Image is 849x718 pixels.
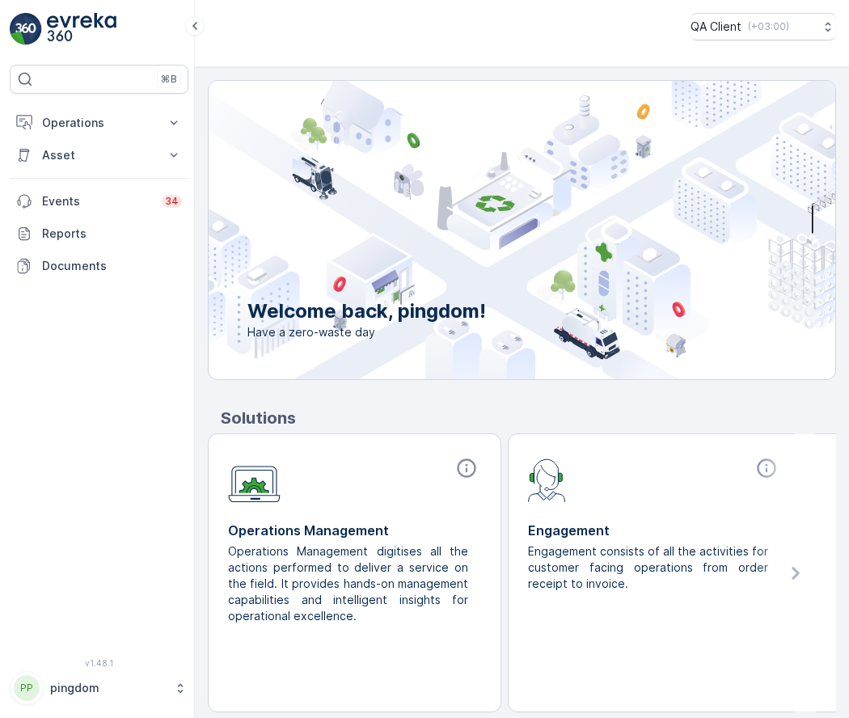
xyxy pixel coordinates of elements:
p: Engagement [528,521,781,540]
p: Documents [42,258,182,274]
p: Events [42,193,152,209]
p: Operations Management [228,521,481,540]
button: QA Client(+03:00) [691,13,836,40]
p: Engagement consists of all the activities for customer facing operations from order receipt to in... [528,543,768,592]
img: logo_light-DOdMpM7g.png [47,13,116,45]
button: Asset [10,139,188,171]
p: Operations Management digitises all the actions performed to deliver a service on the field. It p... [228,543,468,624]
p: 34 [165,195,179,208]
img: city illustration [136,81,835,379]
button: PPpingdom [10,671,188,705]
img: module-icon [528,457,566,502]
a: Reports [10,218,188,250]
a: Documents [10,250,188,282]
p: Asset [42,147,156,163]
img: logo [10,13,42,45]
p: ⌘B [161,73,177,86]
p: Solutions [221,406,836,430]
p: Welcome back, pingdom! [247,298,486,324]
span: v 1.48.1 [10,658,188,668]
p: Operations [42,115,156,131]
p: QA Client [691,19,741,35]
p: ( +03:00 ) [748,20,789,33]
span: Have a zero-waste day [247,324,486,340]
div: PP [14,675,40,701]
img: module-icon [228,457,281,503]
p: pingdom [50,680,166,696]
a: Events34 [10,185,188,218]
p: Reports [42,226,182,242]
button: Operations [10,107,188,139]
